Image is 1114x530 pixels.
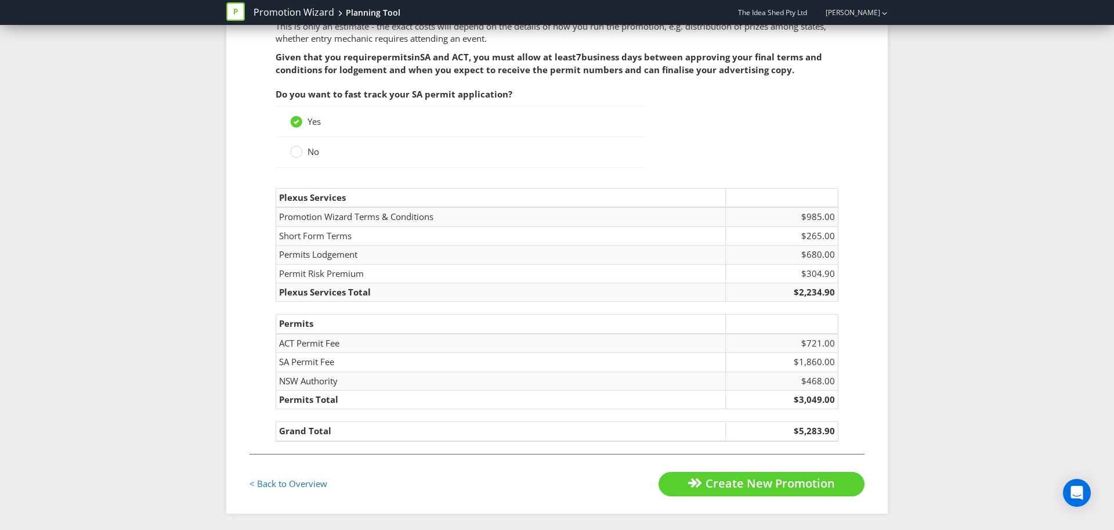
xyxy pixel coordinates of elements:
[276,315,726,334] td: Permits
[276,246,726,264] td: Permits Lodgement
[276,283,726,301] td: Plexus Services Total
[706,475,835,491] span: Create New Promotion
[659,472,865,497] button: Create New Promotion
[276,51,377,63] span: Given that you require
[726,264,838,283] td: $304.90
[726,422,838,441] td: $5,283.90
[420,51,469,63] span: SA and ACT
[276,422,726,441] td: Grand Total
[276,226,726,245] td: Short Form Terms
[726,246,838,264] td: $680.00
[276,207,726,226] td: Promotion Wizard Terms & Conditions
[308,146,319,157] span: No
[276,88,512,100] span: Do you want to fast track your SA permit application?
[726,391,838,409] td: $3,049.00
[276,353,726,372] td: SA Permit Fee
[469,51,576,63] span: , you must allow at least
[411,51,420,63] span: in
[308,116,321,127] span: Yes
[276,188,726,207] td: Plexus Services
[276,372,726,390] td: NSW Authority
[276,264,726,283] td: Permit Risk Premium
[1063,479,1091,507] div: Open Intercom Messenger
[726,283,838,301] td: $2,234.90
[276,391,726,409] td: Permits Total
[726,353,838,372] td: $1,860.00
[576,51,581,63] span: 7
[254,6,334,19] a: Promotion Wizard
[726,334,838,353] td: $721.00
[814,8,880,17] a: [PERSON_NAME]
[726,372,838,390] td: $468.00
[346,7,400,19] div: Planning Tool
[377,51,411,63] span: permits
[249,478,327,489] a: < Back to Overview
[726,207,838,226] td: $985.00
[276,334,726,353] td: ACT Permit Fee
[738,8,807,17] span: The Idea Shed Pty Ltd
[276,51,822,75] span: business days between approving your final terms and conditions for lodgement and when you expect...
[726,226,838,245] td: $265.00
